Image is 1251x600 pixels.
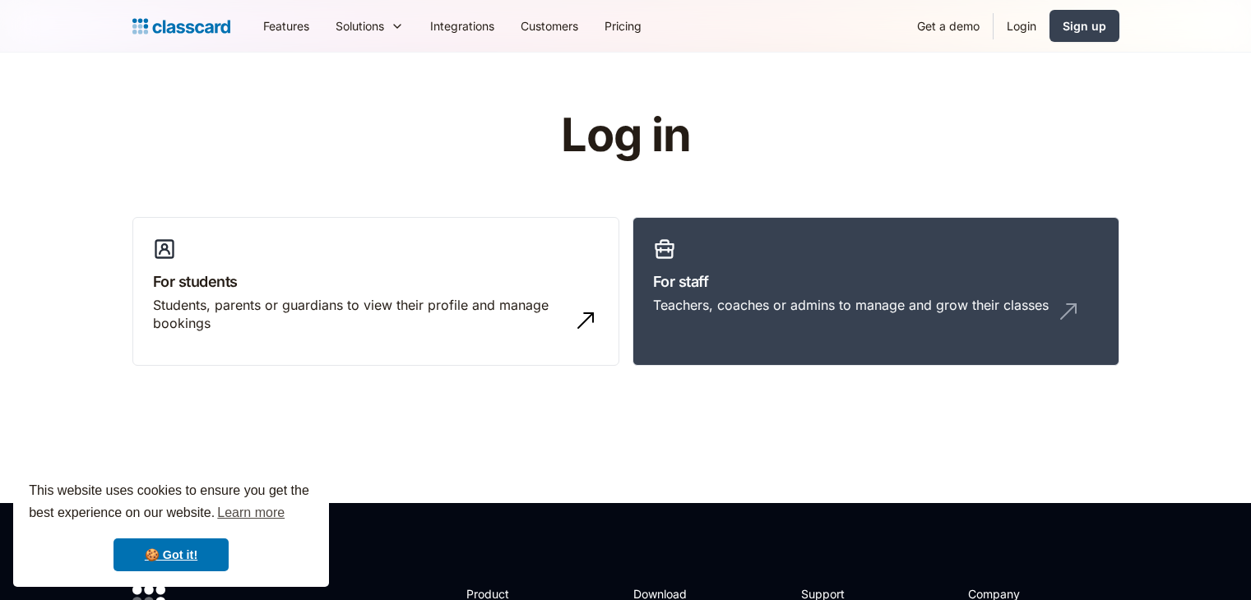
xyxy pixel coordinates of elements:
a: Login [994,7,1049,44]
a: learn more about cookies [215,501,287,525]
div: Solutions [322,7,417,44]
div: Teachers, coaches or admins to manage and grow their classes [653,296,1049,314]
h3: For students [153,270,599,293]
a: Customers [507,7,591,44]
div: Solutions [336,17,384,35]
a: For studentsStudents, parents or guardians to view their profile and manage bookings [132,217,619,367]
a: Pricing [591,7,655,44]
a: Sign up [1049,10,1119,42]
span: This website uses cookies to ensure you get the best experience on our website. [29,481,313,525]
a: Get a demo [904,7,993,44]
a: dismiss cookie message [114,538,229,571]
a: For staffTeachers, coaches or admins to manage and grow their classes [632,217,1119,367]
div: Sign up [1063,17,1106,35]
h1: Log in [364,110,887,161]
a: Integrations [417,7,507,44]
h3: For staff [653,270,1099,293]
a: Features [250,7,322,44]
div: cookieconsent [13,465,329,587]
div: Students, parents or guardians to view their profile and manage bookings [153,296,566,333]
a: Logo [132,15,230,38]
